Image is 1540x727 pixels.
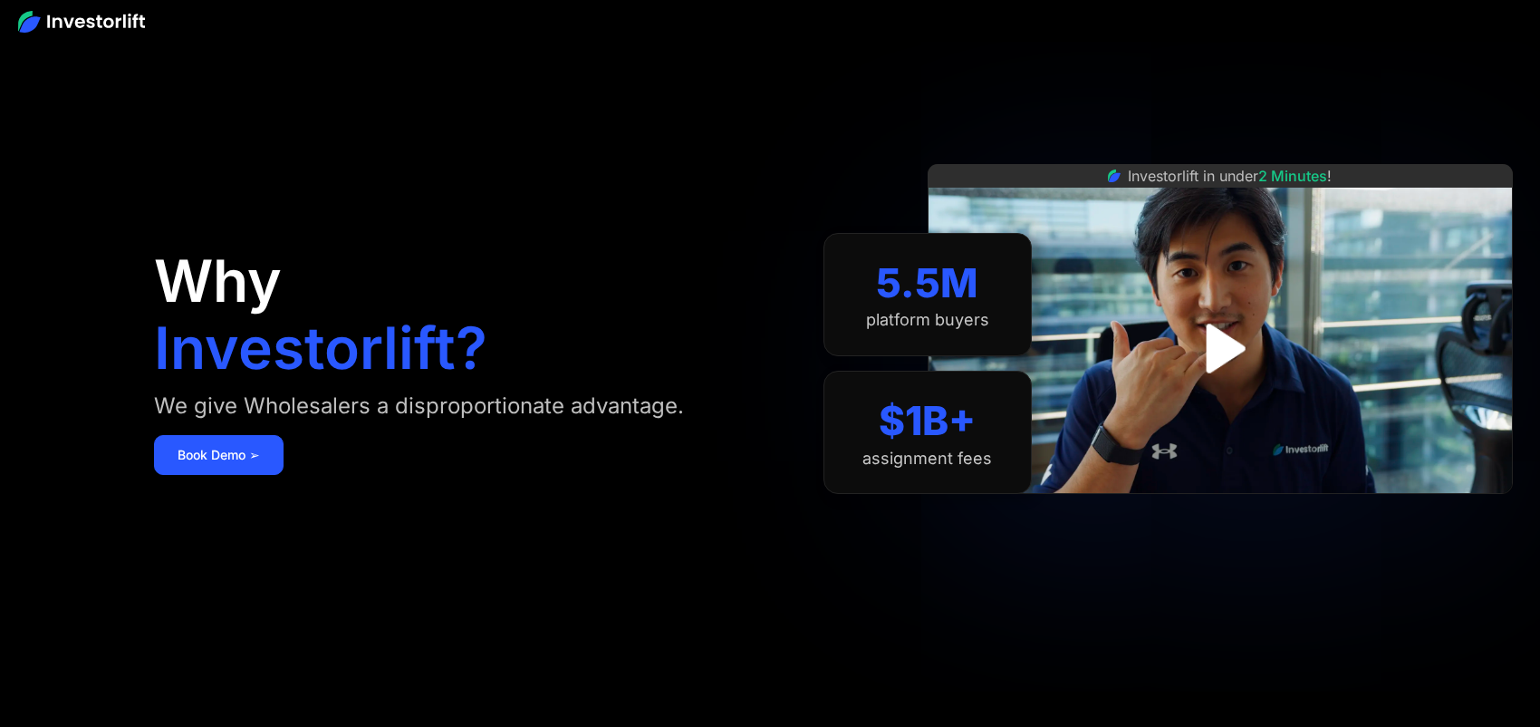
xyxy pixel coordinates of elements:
div: We give Wholesalers a disproportionate advantage. [154,392,684,421]
h1: Investorlift? [154,319,487,377]
a: Book Demo ➢ [154,435,284,475]
a: open lightbox [1179,308,1260,389]
h1: Why [154,252,282,310]
span: 2 Minutes [1258,167,1327,185]
iframe: Customer reviews powered by Trustpilot [1084,503,1356,525]
div: $1B+ [879,397,976,445]
div: Investorlift in under ! [1128,165,1332,187]
div: platform buyers [866,310,989,330]
div: assignment fees [862,449,992,469]
div: 5.5M [876,259,978,307]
